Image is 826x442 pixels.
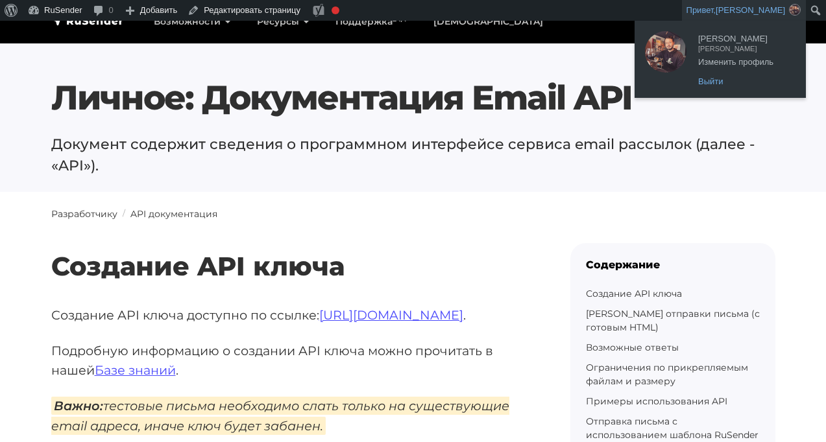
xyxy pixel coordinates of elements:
[393,15,407,23] sup: 24/7
[51,341,529,380] p: Подробную информацию о создании API ключа можно прочитать в нашей .
[586,415,759,441] a: Отправка письма с использованием шаблона RuSender
[698,40,789,52] span: [PERSON_NAME]
[322,8,420,35] a: Поддержка24/7
[586,362,748,387] a: Ограничения по прикрепляемым файлам и размеру
[244,8,322,35] a: Ресурсы
[332,6,339,14] div: Фокусная ключевая фраза не установлена
[141,8,244,35] a: Возможности
[51,397,509,435] em: тестовые письма необходимо слать только на существующие email адреса, иначе ключ будет забанен.
[698,29,789,40] span: [PERSON_NAME]
[319,307,463,323] a: [URL][DOMAIN_NAME]
[635,21,806,98] ul: Привет, Олег Лисовенко
[586,342,679,353] a: Возможные ответы
[51,14,124,27] img: RuSender
[622,8,678,34] a: Войти
[51,213,529,282] h2: Создание API ключа
[420,8,556,35] a: [DEMOGRAPHIC_DATA]
[51,207,775,221] nav: breadcrumb
[95,362,176,378] a: Базе знаний
[586,259,760,271] div: Содержание
[716,5,785,15] span: [PERSON_NAME]
[698,52,789,64] span: Изменить профиль
[586,288,682,299] a: Создание API ключа
[51,134,775,176] p: Документ содержит сведения о программном интерфейсе сервиса email рассылок (далее - «API»).
[51,78,775,118] h1: Личное: Документация Email API
[586,308,760,333] a: [PERSON_NAME] отправки письма (с готовым HTML)
[51,208,117,220] a: Разработчику
[586,395,727,407] a: Примеры использования API
[51,305,529,325] p: Создание API ключа доступно по ссылке: .
[54,398,103,413] b: Важно:
[692,73,796,90] a: Выйти
[130,208,217,220] a: API документация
